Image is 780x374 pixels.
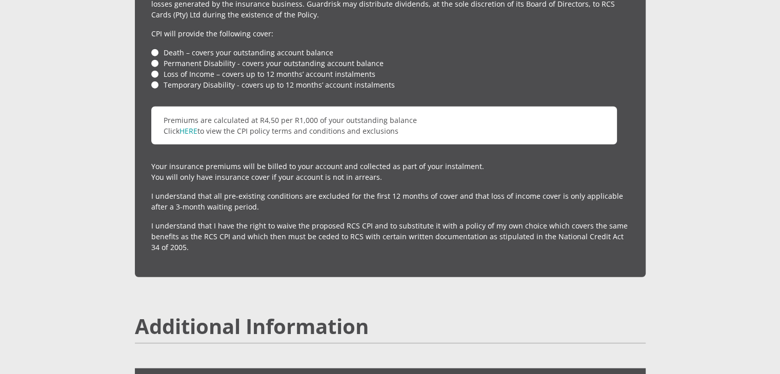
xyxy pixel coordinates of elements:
[151,47,629,58] li: Death – covers your outstanding account balance
[151,58,629,69] li: Permanent Disability - covers your outstanding account balance
[151,79,629,90] li: Temporary Disability - covers up to 12 months’ account instalments
[151,161,629,182] p: Your insurance premiums will be billed to your account and collected as part of your instalment. ...
[151,28,629,39] p: CPI will provide the following cover:
[151,107,617,144] p: Premiums are calculated at R4,50 per R1,000 of your outstanding balance Click to view the CPI pol...
[151,220,629,253] p: I understand that I have the right to waive the proposed RCS CPI and to substitute it with a poli...
[179,126,197,136] a: HERE
[135,314,646,339] h2: Additional Information
[151,191,629,212] p: I understand that all pre-existing conditions are excluded for the first 12 months of cover and t...
[151,69,629,79] li: Loss of Income – covers up to 12 months’ account instalments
